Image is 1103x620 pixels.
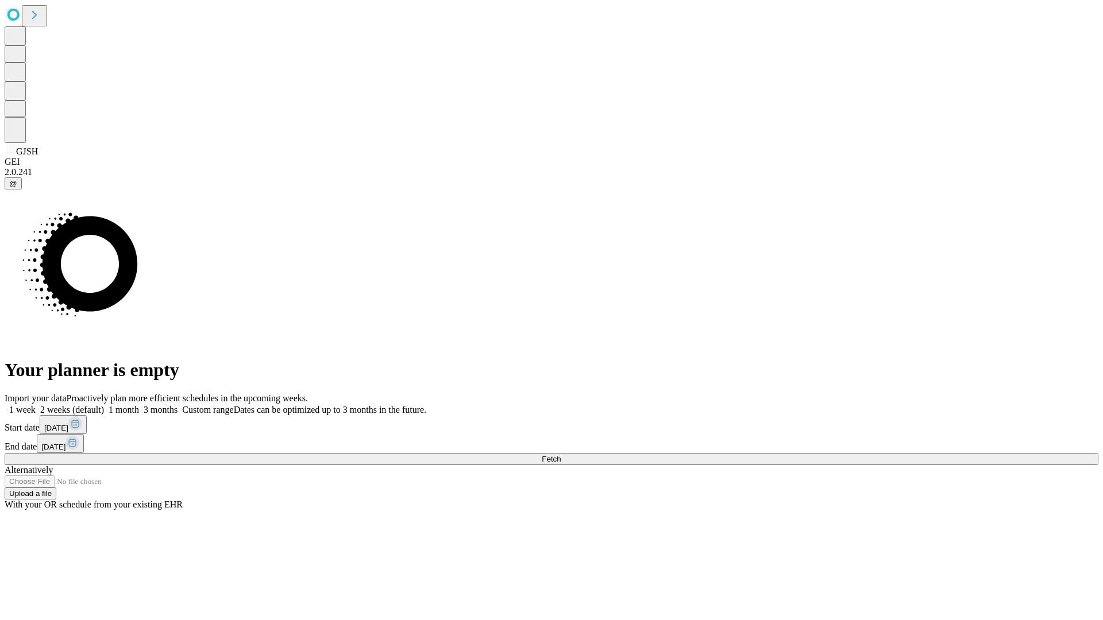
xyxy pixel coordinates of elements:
span: Alternatively [5,465,53,475]
span: @ [9,179,17,188]
span: Import your data [5,393,67,403]
div: GEI [5,157,1098,167]
span: Fetch [542,455,561,463]
span: 2 weeks (default) [40,405,104,414]
span: GJSH [16,146,38,156]
span: Custom range [182,405,233,414]
button: [DATE] [40,415,87,434]
span: 1 week [9,405,36,414]
span: 3 months [144,405,178,414]
button: [DATE] [37,434,84,453]
span: With your OR schedule from your existing EHR [5,499,183,509]
span: [DATE] [44,424,68,432]
div: End date [5,434,1098,453]
h1: Your planner is empty [5,359,1098,381]
div: Start date [5,415,1098,434]
button: Upload a file [5,487,56,499]
span: 1 month [109,405,139,414]
button: @ [5,177,22,189]
div: 2.0.241 [5,167,1098,177]
span: Dates can be optimized up to 3 months in the future. [234,405,426,414]
button: Fetch [5,453,1098,465]
span: Proactively plan more efficient schedules in the upcoming weeks. [67,393,308,403]
span: [DATE] [41,443,65,451]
